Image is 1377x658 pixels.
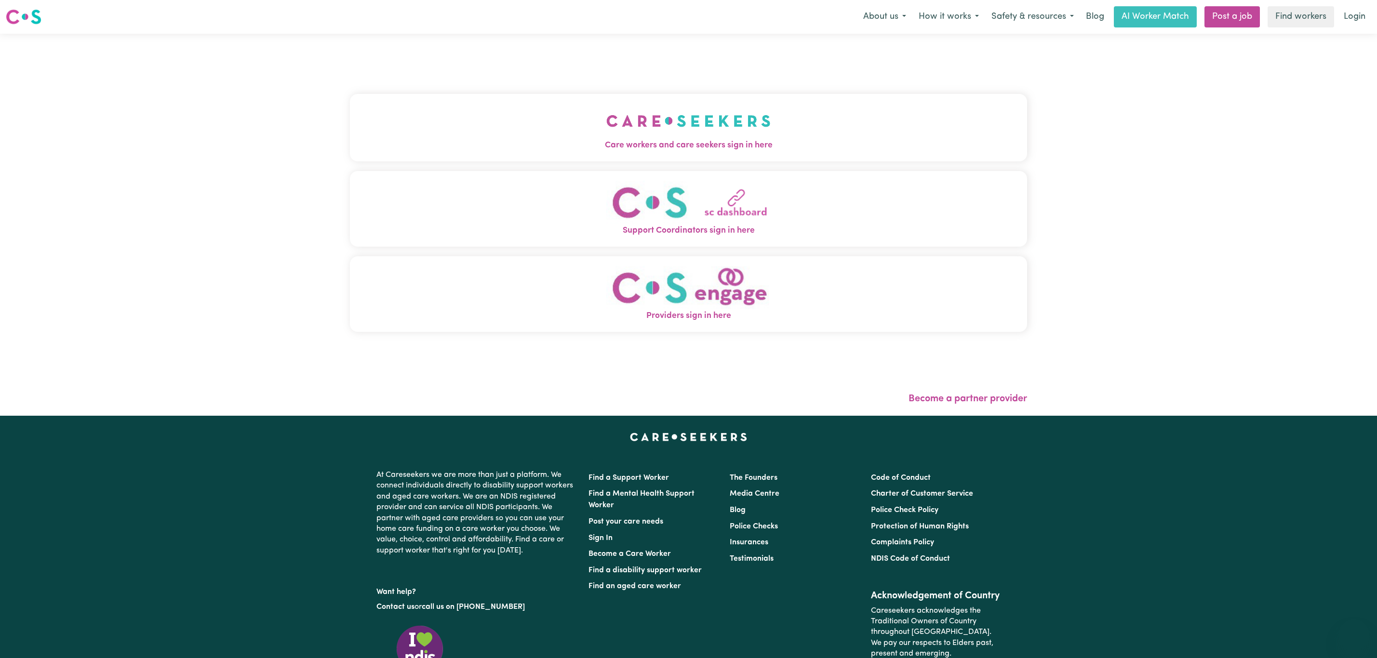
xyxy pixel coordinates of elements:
[588,474,669,482] a: Find a Support Worker
[912,7,985,27] button: How it works
[350,256,1027,332] button: Providers sign in here
[871,555,950,563] a: NDIS Code of Conduct
[730,506,746,514] a: Blog
[6,8,41,26] img: Careseekers logo
[871,474,931,482] a: Code of Conduct
[588,550,671,558] a: Become a Care Worker
[350,171,1027,247] button: Support Coordinators sign in here
[350,93,1027,161] button: Care workers and care seekers sign in here
[588,490,695,509] a: Find a Mental Health Support Worker
[871,590,1001,602] h2: Acknowledgement of Country
[871,539,934,546] a: Complaints Policy
[6,6,41,28] a: Careseekers logo
[871,490,973,498] a: Charter of Customer Service
[588,582,681,590] a: Find an aged care worker
[730,474,777,482] a: The Founders
[350,224,1027,237] span: Support Coordinators sign in here
[909,394,1027,404] a: Become a partner provider
[588,534,613,542] a: Sign In
[730,523,778,530] a: Police Checks
[1338,619,1369,650] iframe: Button to launch messaging window, conversation in progress
[1338,6,1371,27] a: Login
[350,309,1027,322] span: Providers sign in here
[376,603,414,611] a: Contact us
[376,466,577,560] p: At Careseekers we are more than just a platform. We connect individuals directly to disability su...
[857,7,912,27] button: About us
[588,518,663,526] a: Post your care needs
[730,539,768,546] a: Insurances
[1204,6,1260,27] a: Post a job
[730,490,779,498] a: Media Centre
[730,555,774,563] a: Testimonials
[422,603,525,611] a: call us on [PHONE_NUMBER]
[630,433,747,441] a: Careseekers home page
[985,7,1080,27] button: Safety & resources
[871,506,938,514] a: Police Check Policy
[1268,6,1334,27] a: Find workers
[588,566,702,574] a: Find a disability support worker
[376,598,577,616] p: or
[376,583,577,597] p: Want help?
[871,523,969,530] a: Protection of Human Rights
[1114,6,1197,27] a: AI Worker Match
[1080,6,1110,27] a: Blog
[350,139,1027,151] span: Care workers and care seekers sign in here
